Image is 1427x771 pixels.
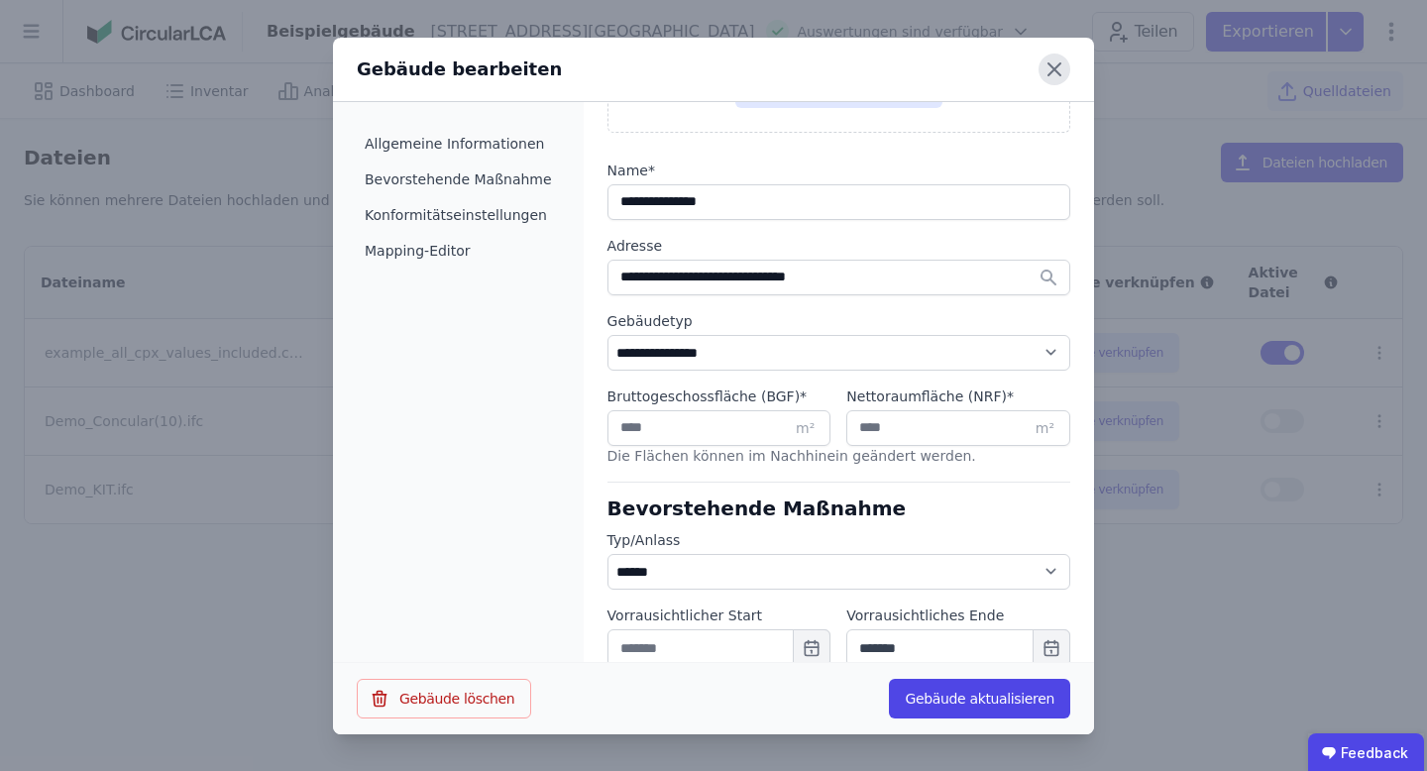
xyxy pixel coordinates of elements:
[357,162,560,197] li: Bevorstehende Maßnahme
[607,495,1070,522] div: Bevorstehende Maßnahme
[607,446,1070,478] div: Die Flächen können im Nachhinein geändert werden.
[607,386,831,406] label: audits.requiredField
[607,236,1070,256] label: Adresse
[796,418,815,438] span: m²
[607,530,1070,550] label: Typ/Anlass
[607,161,1070,180] label: audits.requiredField
[846,386,1070,406] label: audits.requiredField
[357,233,560,269] li: Mapping-Editor
[607,606,831,625] label: Vorrausichtlicher Start
[607,311,1070,331] label: Gebäudetyp
[357,55,562,83] div: Gebäude bearbeiten
[357,126,560,162] li: Allgemeine Informationen
[846,606,1070,625] label: Vorrausichtliches Ende
[357,197,560,233] li: Konformitätseinstellungen
[1036,418,1054,438] span: m²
